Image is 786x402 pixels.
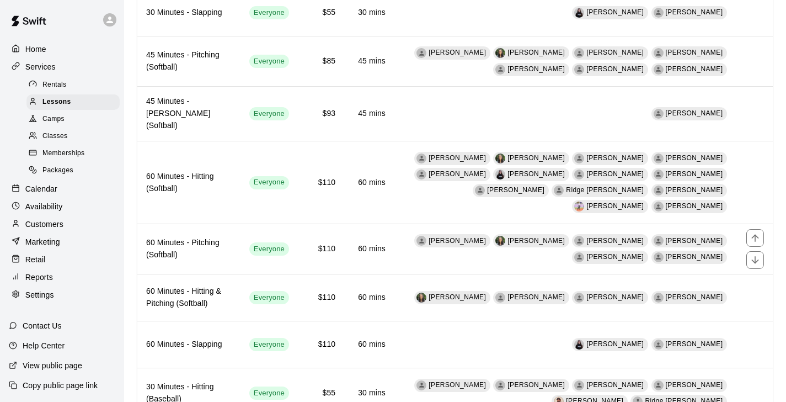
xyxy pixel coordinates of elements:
div: This service is visible to all of your customers [249,6,289,19]
div: Cayden Sparks [654,202,664,211]
div: Maia Valenti [574,65,584,75]
span: [PERSON_NAME] [666,237,723,245]
a: Camps [26,111,124,128]
div: Matt Field [475,186,485,195]
span: [PERSON_NAME] [666,65,723,73]
h6: 60 mins [353,177,386,189]
span: [PERSON_NAME] [586,293,644,301]
p: Copy public page link [23,380,98,391]
img: Megan MacDonald [495,236,505,246]
div: Abbey Lane [416,170,426,179]
span: Memberships [42,148,84,159]
span: [PERSON_NAME] [666,381,723,389]
p: Settings [25,289,54,300]
p: Calendar [25,183,57,194]
span: Camps [42,114,65,125]
span: Ridge [PERSON_NAME] [566,186,644,194]
span: [PERSON_NAME] [666,8,723,16]
div: Joseph Bauserman [416,154,426,163]
span: Everyone [249,244,289,255]
h6: 45 Minutes - [PERSON_NAME] (Softball) [146,96,232,132]
div: Abbey Lane [574,236,584,246]
div: Matt Field [654,293,664,303]
span: [PERSON_NAME] [586,340,644,348]
img: Anna Green [495,170,505,179]
div: Ridge Fuller [554,186,564,195]
span: [PERSON_NAME] [666,253,723,261]
p: Reports [25,272,53,283]
button: move item up [746,229,764,247]
div: Rentals [26,77,120,93]
span: Everyone [249,56,289,67]
h6: 60 mins [353,292,386,304]
span: [PERSON_NAME] [507,293,565,301]
img: Lauren Fulton [574,202,584,211]
span: [PERSON_NAME] [666,186,723,194]
span: [PERSON_NAME] [586,65,644,73]
div: Mike Elias [654,109,664,119]
span: [PERSON_NAME] [429,154,486,162]
h6: 45 mins [353,108,386,120]
div: Mike Petrella [495,380,505,390]
span: [PERSON_NAME] [586,237,644,245]
a: Marketing [9,234,115,250]
span: [PERSON_NAME] [507,65,565,73]
div: Maia Valenti [654,186,664,195]
h6: $110 [307,338,335,351]
div: This service is visible to all of your customers [249,176,289,189]
div: Services [9,59,115,75]
button: move item down [746,251,764,269]
span: [PERSON_NAME] [666,340,723,348]
div: Abbey Lane [574,48,584,58]
div: Addie McCullers [574,170,584,179]
span: [PERSON_NAME] [429,49,486,56]
div: Mike Petrella [574,154,584,163]
a: Reports [9,269,115,285]
div: Kamille Larrabee [654,8,664,18]
p: View public page [23,360,82,371]
div: Bryce Dahnert [574,380,584,390]
a: Settings [9,287,115,303]
div: Matt Field [654,380,664,390]
h6: 30 mins [353,387,386,399]
div: Matt Field [495,65,505,75]
a: Rentals [26,76,124,93]
a: Packages [26,162,124,179]
span: [PERSON_NAME] [666,293,723,301]
span: [PERSON_NAME] [429,237,486,245]
p: Home [25,44,46,55]
h6: $55 [307,387,335,399]
span: [PERSON_NAME] [666,109,723,117]
span: [PERSON_NAME] [586,253,644,261]
h6: $93 [307,108,335,120]
div: This service is visible to all of your customers [249,107,289,120]
div: This service is visible to all of your customers [249,291,289,304]
span: [PERSON_NAME] [507,381,565,389]
div: Bryce Dahnert [654,48,664,58]
div: Kelsey Gannett [416,236,426,246]
img: Megan MacDonald [416,293,426,303]
a: Calendar [9,181,115,197]
p: Help Center [23,340,65,351]
div: Matt Field [574,252,584,262]
span: [PERSON_NAME] [507,170,565,178]
h6: $110 [307,243,335,255]
div: Kamille Larrabee [654,340,664,350]
h6: 45 mins [353,55,386,67]
p: Contact Us [23,320,62,331]
span: [PERSON_NAME] [666,154,723,162]
div: Kelsey Gannett [416,48,426,58]
p: Marketing [25,236,60,247]
span: [PERSON_NAME] [586,154,644,162]
img: Anna Green [574,340,584,350]
span: [PERSON_NAME] [507,49,565,56]
span: [PERSON_NAME] [429,381,486,389]
h6: 60 Minutes - Slapping [146,338,232,351]
img: Megan MacDonald [495,154,505,163]
span: [PERSON_NAME] [507,237,565,245]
